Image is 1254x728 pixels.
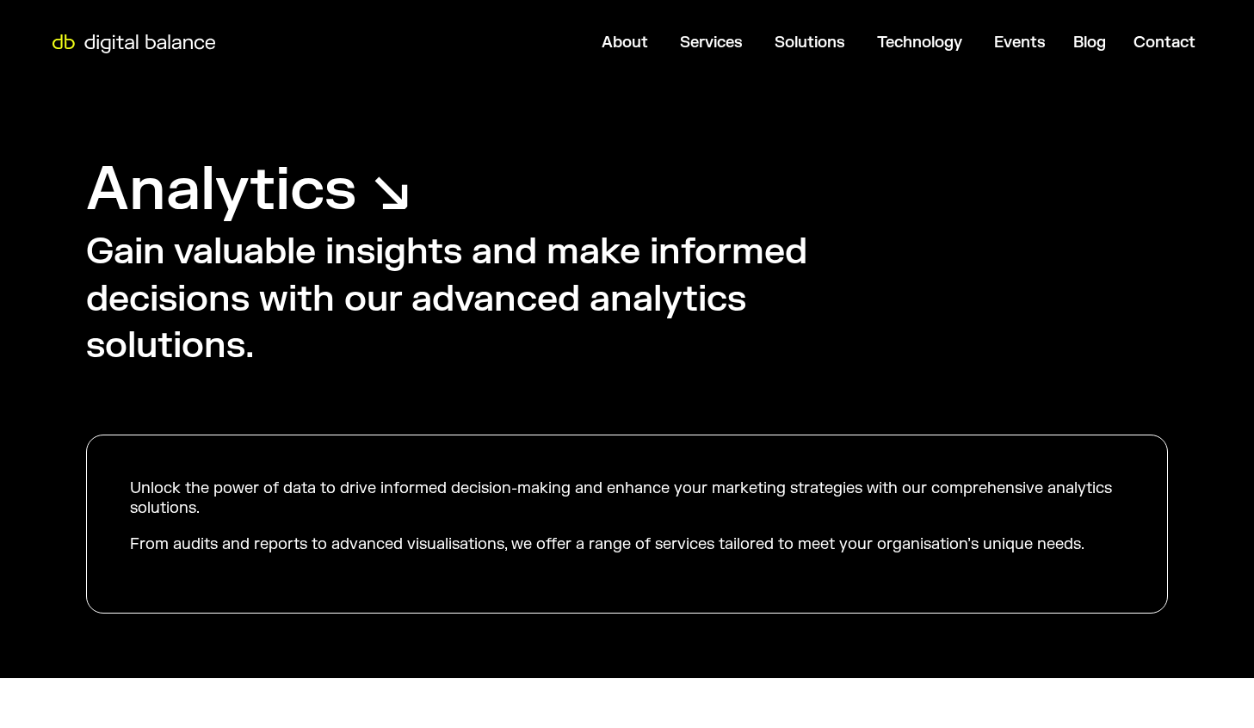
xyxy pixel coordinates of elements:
a: Blog [1073,33,1106,52]
a: Solutions [775,33,845,52]
a: Services [680,33,743,52]
div: Menu Toggle [226,26,1209,59]
a: Technology [877,33,962,52]
nav: Menu [226,26,1209,59]
p: From audits and reports to advanced visualisations, we offer a range of services tailored to meet... [130,534,1124,554]
img: Digital Balance logo [43,34,225,53]
a: Events [994,33,1046,52]
h1: Analytics ↘︎ [86,151,411,229]
h2: Gain valuable insights and make informed decisions with our advanced analytics solutions. [86,229,898,370]
p: Unlock the power of data to drive informed decision-making and enhance your marketing strategies ... [130,478,1124,519]
a: About [602,33,648,52]
a: Contact [1134,33,1195,52]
